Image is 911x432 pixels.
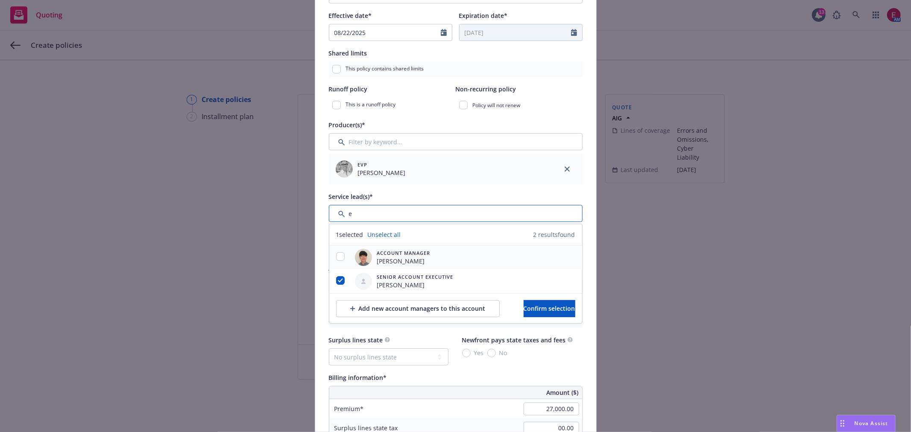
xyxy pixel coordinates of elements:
[474,348,484,357] span: Yes
[571,29,577,36] svg: Calendar
[329,336,383,344] span: Surplus lines state
[329,133,583,150] input: Filter by keyword...
[441,29,447,36] svg: Calendar
[855,420,888,427] span: Nova Assist
[336,300,500,317] button: Add new account managers to this account
[524,403,579,415] input: 0.00
[377,273,454,280] span: Senior Account Executive
[355,249,372,266] img: employee photo
[456,85,516,93] span: Non-recurring policy
[377,249,431,257] span: Account Manager
[377,257,431,266] span: [PERSON_NAME]
[462,336,566,344] span: Newfront pays state taxes and fees
[329,24,441,41] input: MM/DD/YYYY
[329,85,368,93] span: Runoff policy
[524,300,575,317] button: Confirm selection
[456,97,583,113] div: Policy will not renew
[329,49,367,57] span: Shared limits
[336,161,353,178] img: employee photo
[329,193,373,201] span: Service lead(s)*
[329,12,372,20] span: Effective date*
[368,230,401,239] a: Unselect all
[329,121,366,129] span: Producer(s)*
[487,349,496,357] input: No
[334,424,398,432] span: Surplus lines state tax
[358,161,406,168] span: EVP
[837,415,896,432] button: Nova Assist
[459,12,508,20] span: Expiration date*
[547,388,579,397] span: Amount ($)
[562,164,572,174] a: close
[837,415,848,432] div: Drag to move
[329,374,387,382] span: Billing information*
[336,230,363,239] span: 1 selected
[329,205,583,222] input: Filter by keyword...
[350,301,486,317] div: Add new account managers to this account
[358,168,406,177] span: [PERSON_NAME]
[329,97,456,113] div: This is a runoff policy
[462,349,471,357] input: Yes
[524,304,575,312] span: Confirm selection
[377,280,454,289] span: [PERSON_NAME]
[460,24,571,41] input: MM/DD/YYYY
[329,61,583,77] div: This policy contains shared limits
[533,230,575,239] span: 2 results found
[334,405,364,413] span: Premium
[499,348,507,357] span: No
